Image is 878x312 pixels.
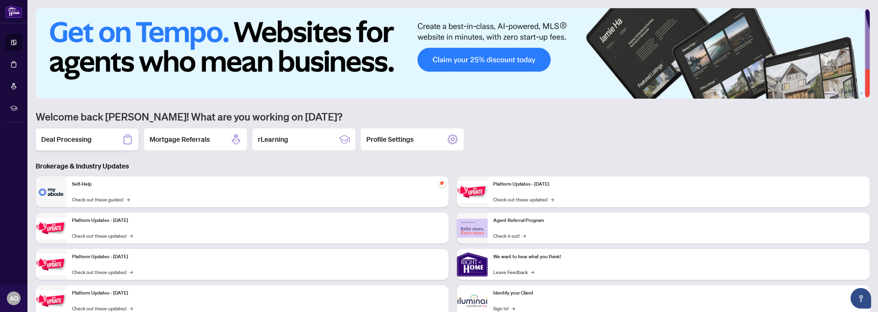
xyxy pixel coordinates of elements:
span: AO [10,294,18,303]
button: 2 [838,92,841,95]
h2: Deal Processing [41,135,92,144]
button: 6 [860,92,863,95]
h3: Brokerage & Industry Updates [36,161,870,171]
img: Platform Updates - July 8, 2025 [36,290,67,312]
h2: rLearning [258,135,288,144]
button: 4 [849,92,852,95]
img: Platform Updates - September 16, 2025 [36,217,67,239]
button: 5 [855,92,857,95]
p: Platform Updates - [DATE] [72,217,443,224]
img: Agent Referral Program [457,219,488,238]
p: We want to hear what you think! [493,253,864,261]
button: 1 [824,92,835,95]
a: Check out these updates!→ [72,304,133,312]
a: Leave Feedback→ [493,268,534,276]
p: Platform Updates - [DATE] [493,180,864,188]
span: → [126,196,130,203]
span: → [129,304,133,312]
span: → [522,232,526,239]
h2: Profile Settings [366,135,414,144]
span: → [511,304,515,312]
span: → [531,268,534,276]
p: Self-Help [72,180,443,188]
a: Check out these updates!→ [493,196,554,203]
a: Check out these updates!→ [72,268,133,276]
p: Identify your Client [493,289,864,297]
h2: Mortgage Referrals [150,135,210,144]
a: Sign In!→ [493,304,515,312]
img: Slide 0 [36,8,865,99]
span: → [129,232,133,239]
span: pushpin [438,179,446,187]
p: Platform Updates - [DATE] [72,253,443,261]
span: → [550,196,554,203]
h1: Welcome back [PERSON_NAME]! What are you working on [DATE]? [36,110,870,123]
img: Platform Updates - June 23, 2025 [457,181,488,203]
a: Check out these guides!→ [72,196,130,203]
p: Agent Referral Program [493,217,864,224]
p: Platform Updates - [DATE] [72,289,443,297]
img: Platform Updates - July 21, 2025 [36,254,67,275]
button: Open asap [851,288,871,309]
img: Self-Help [36,176,67,207]
img: logo [5,5,22,18]
a: Check out these updates!→ [72,232,133,239]
span: → [129,268,133,276]
button: 3 [844,92,846,95]
a: Check it out!→ [493,232,526,239]
img: We want to hear what you think! [457,249,488,280]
